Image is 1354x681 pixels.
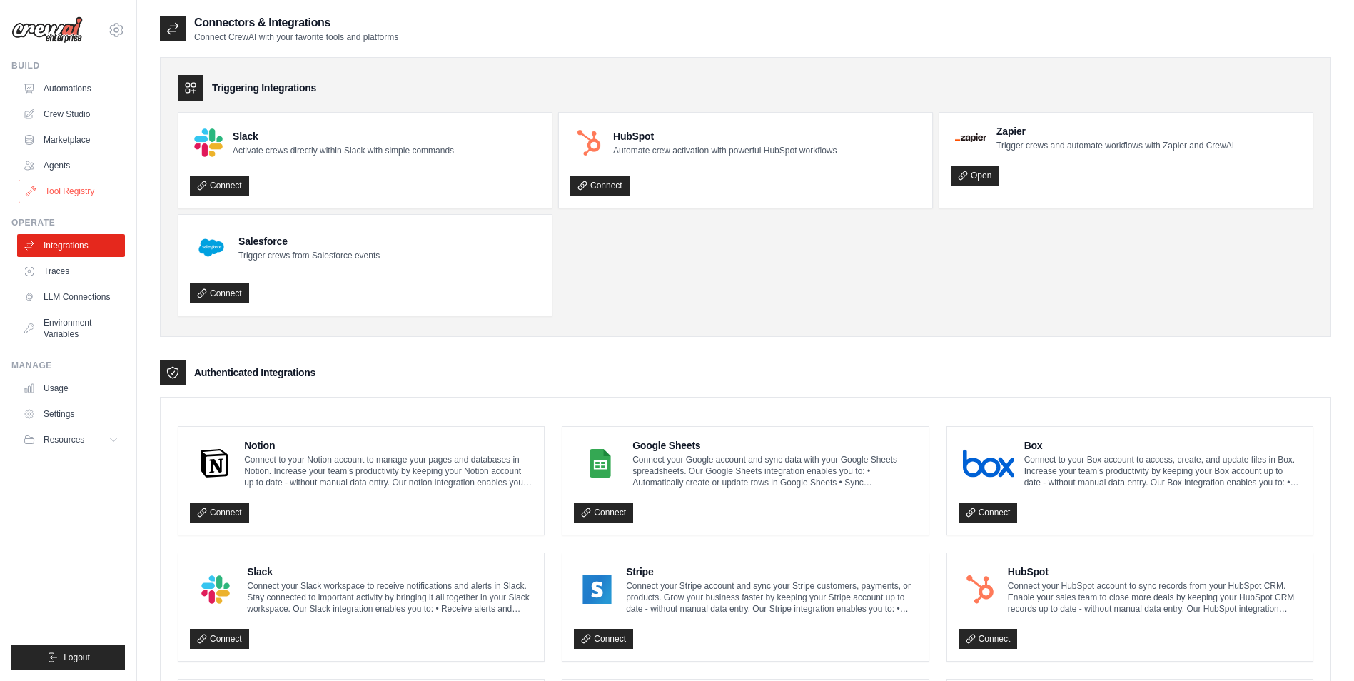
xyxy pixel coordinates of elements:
p: Connect your Slack workspace to receive notifications and alerts in Slack. Stay connected to impo... [247,580,532,615]
h2: Connectors & Integrations [194,14,398,31]
h4: HubSpot [613,129,837,143]
span: Resources [44,434,84,445]
a: Connect [959,503,1018,523]
img: HubSpot Logo [963,575,998,604]
img: Slack Logo [194,575,237,604]
p: Connect your HubSpot account to sync records from your HubSpot CRM. Enable your sales team to clo... [1008,580,1301,615]
a: Connect [190,629,249,649]
h4: Notion [244,438,532,453]
p: Connect to your Box account to access, create, and update files in Box. Increase your team’s prod... [1024,454,1301,488]
span: Logout [64,652,90,663]
img: Notion Logo [194,449,234,478]
a: Usage [17,377,125,400]
h4: Salesforce [238,234,380,248]
p: Automate crew activation with powerful HubSpot workflows [613,145,837,156]
p: Connect your Stripe account and sync your Stripe customers, payments, or products. Grow your busi... [626,580,917,615]
h4: Zapier [996,124,1234,138]
p: Connect CrewAI with your favorite tools and platforms [194,31,398,43]
p: Activate crews directly within Slack with simple commands [233,145,454,156]
a: Connect [190,176,249,196]
h4: Stripe [626,565,917,579]
a: Agents [17,154,125,177]
img: HubSpot Logo [575,128,603,157]
div: Build [11,60,125,71]
h4: HubSpot [1008,565,1301,579]
img: Google Sheets Logo [578,449,622,478]
button: Resources [17,428,125,451]
a: Connect [574,503,633,523]
h4: Slack [233,129,454,143]
a: Integrations [17,234,125,257]
a: Connect [190,503,249,523]
a: LLM Connections [17,286,125,308]
p: Trigger crews from Salesforce events [238,250,380,261]
a: Marketplace [17,128,125,151]
img: Logo [11,16,83,44]
p: Connect to your Notion account to manage your pages and databases in Notion. Increase your team’s... [244,454,532,488]
a: Connect [959,629,1018,649]
a: Connect [574,629,633,649]
p: Connect your Google account and sync data with your Google Sheets spreadsheets. Our Google Sheets... [632,454,917,488]
a: Connect [570,176,630,196]
a: Traces [17,260,125,283]
a: Tool Registry [19,180,126,203]
a: Crew Studio [17,103,125,126]
h3: Triggering Integrations [212,81,316,95]
h4: Google Sheets [632,438,917,453]
button: Logout [11,645,125,670]
a: Settings [17,403,125,425]
img: Slack Logo [194,128,223,157]
h3: Authenticated Integrations [194,365,315,380]
img: Stripe Logo [578,575,616,604]
h4: Slack [247,565,532,579]
div: Operate [11,217,125,228]
h4: Box [1024,438,1301,453]
a: Open [951,166,999,186]
img: Zapier Logo [955,133,986,142]
img: Box Logo [963,449,1014,478]
a: Automations [17,77,125,100]
p: Trigger crews and automate workflows with Zapier and CrewAI [996,140,1234,151]
a: Connect [190,283,249,303]
img: Salesforce Logo [194,231,228,265]
a: Environment Variables [17,311,125,345]
div: Manage [11,360,125,371]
